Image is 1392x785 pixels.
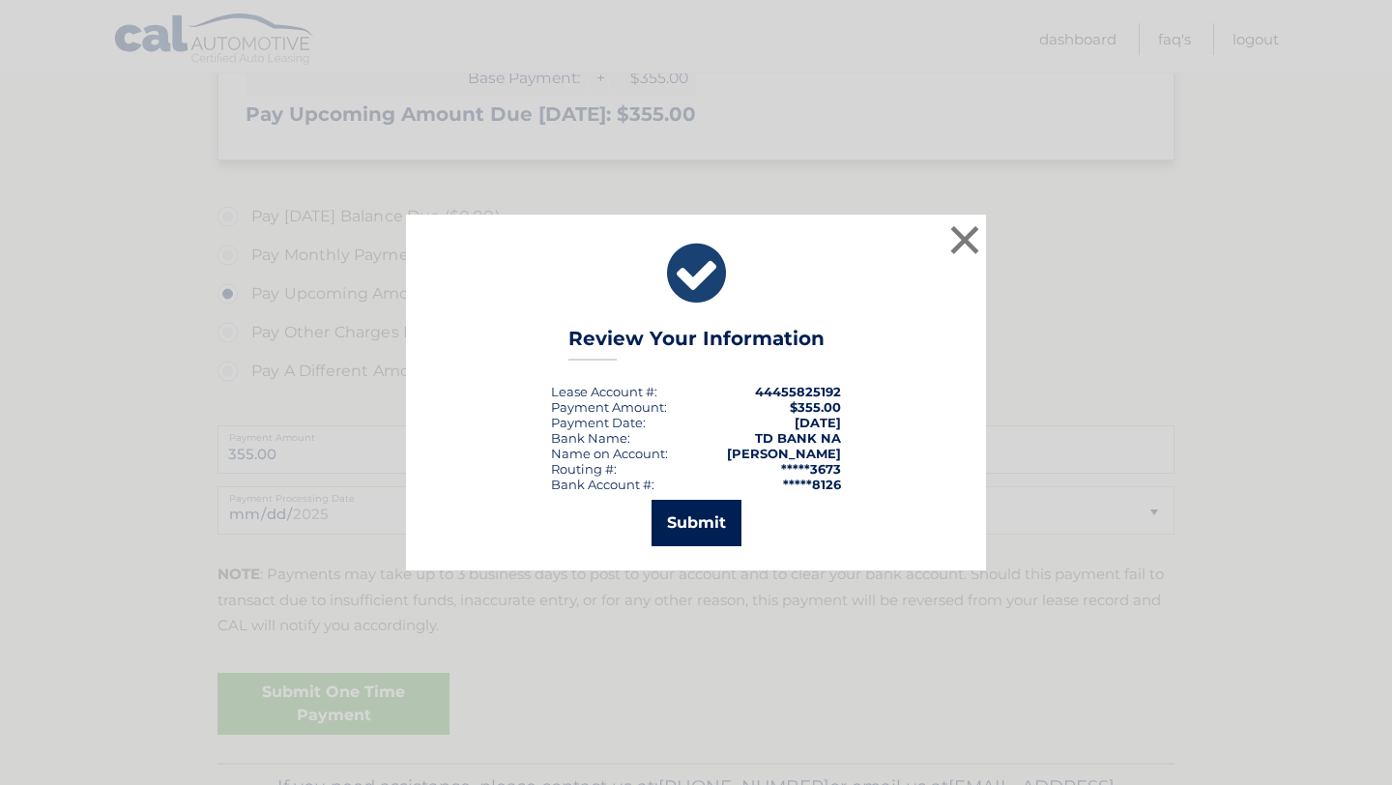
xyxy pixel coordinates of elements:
[945,220,984,259] button: ×
[551,415,646,430] div: :
[551,384,657,399] div: Lease Account #:
[551,415,643,430] span: Payment Date
[755,430,841,446] strong: TD BANK NA
[727,446,841,461] strong: [PERSON_NAME]
[652,500,741,546] button: Submit
[551,477,654,492] div: Bank Account #:
[755,384,841,399] strong: 44455825192
[790,399,841,415] span: $355.00
[551,461,617,477] div: Routing #:
[551,446,668,461] div: Name on Account:
[795,415,841,430] span: [DATE]
[551,430,630,446] div: Bank Name:
[568,327,825,361] h3: Review Your Information
[551,399,667,415] div: Payment Amount:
